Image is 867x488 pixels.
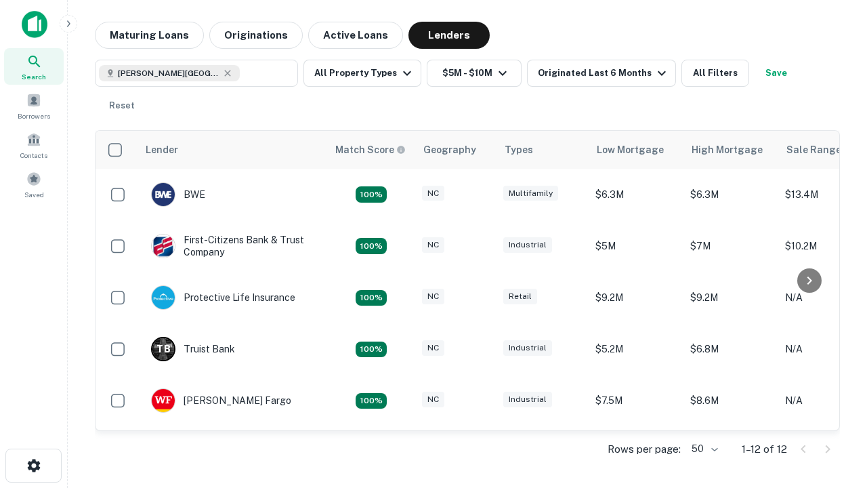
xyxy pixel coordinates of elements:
img: picture [152,183,175,206]
td: $6.3M [683,169,778,220]
div: Geography [423,142,476,158]
td: $5.2M [589,323,683,375]
div: NC [422,186,444,201]
div: Protective Life Insurance [151,285,295,310]
button: Originated Last 6 Months [527,60,676,87]
td: $7M [683,220,778,272]
span: Saved [24,189,44,200]
div: Industrial [503,237,552,253]
td: $8.6M [683,375,778,426]
div: 50 [686,439,720,459]
td: $8.8M [683,426,778,478]
th: Lender [138,131,327,169]
th: Low Mortgage [589,131,683,169]
span: Contacts [20,150,47,161]
div: First-citizens Bank & Trust Company [151,234,314,258]
th: Geography [415,131,496,169]
img: picture [152,235,175,258]
div: [PERSON_NAME] Fargo [151,388,291,413]
button: Lenders [408,22,490,49]
td: $5M [589,220,683,272]
div: Originated Last 6 Months [538,65,670,81]
div: Matching Properties: 2, hasApolloMatch: undefined [356,238,387,254]
button: $5M - $10M [427,60,522,87]
span: Search [22,71,46,82]
iframe: Chat Widget [799,336,867,401]
div: Matching Properties: 2, hasApolloMatch: undefined [356,186,387,203]
td: $9.2M [683,272,778,323]
button: Reset [100,92,144,119]
td: $9.2M [589,272,683,323]
div: Lender [146,142,178,158]
button: Save your search to get updates of matches that match your search criteria. [755,60,798,87]
span: [PERSON_NAME][GEOGRAPHIC_DATA], [GEOGRAPHIC_DATA] [118,67,219,79]
a: Saved [4,166,64,203]
div: Matching Properties: 2, hasApolloMatch: undefined [356,393,387,409]
div: NC [422,392,444,407]
th: High Mortgage [683,131,778,169]
a: Search [4,48,64,85]
td: $6.8M [683,323,778,375]
div: Industrial [503,392,552,407]
a: Borrowers [4,87,64,124]
div: BWE [151,182,205,207]
img: capitalize-icon.png [22,11,47,38]
div: NC [422,340,444,356]
div: Low Mortgage [597,142,664,158]
div: High Mortgage [692,142,763,158]
div: Retail [503,289,537,304]
div: Matching Properties: 3, hasApolloMatch: undefined [356,342,387,358]
p: 1–12 of 12 [742,441,787,457]
div: NC [422,237,444,253]
button: Originations [209,22,303,49]
div: Types [505,142,533,158]
button: Active Loans [308,22,403,49]
div: Truist Bank [151,337,235,361]
div: Industrial [503,340,552,356]
div: Sale Range [786,142,841,158]
p: T B [156,342,170,357]
a: Contacts [4,127,64,163]
button: Maturing Loans [95,22,204,49]
th: Types [496,131,589,169]
td: $8.8M [589,426,683,478]
span: Borrowers [18,110,50,121]
td: $6.3M [589,169,683,220]
button: All Filters [681,60,749,87]
div: Matching Properties: 2, hasApolloMatch: undefined [356,290,387,306]
p: Rows per page: [608,441,681,457]
th: Capitalize uses an advanced AI algorithm to match your search with the best lender. The match sco... [327,131,415,169]
h6: Match Score [335,142,403,157]
div: Capitalize uses an advanced AI algorithm to match your search with the best lender. The match sco... [335,142,406,157]
img: picture [152,389,175,412]
button: All Property Types [303,60,421,87]
img: picture [152,286,175,309]
div: NC [422,289,444,304]
div: Multifamily [503,186,558,201]
td: $7.5M [589,375,683,426]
